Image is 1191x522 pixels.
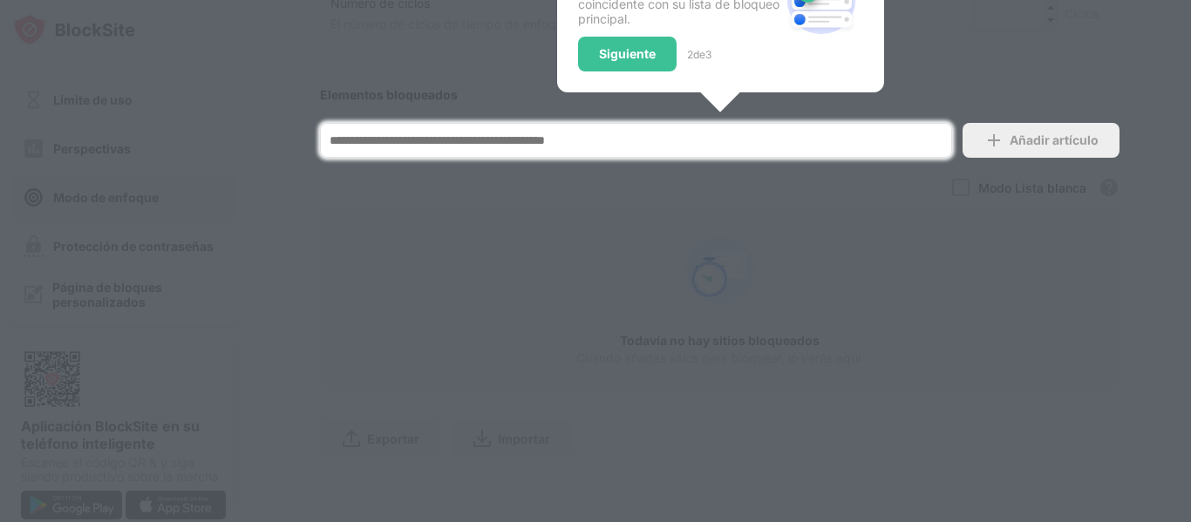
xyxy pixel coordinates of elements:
[687,48,693,61] font: 2
[705,48,711,61] font: 3
[693,48,705,61] font: de
[1010,132,1099,147] font: Añadir artículo
[599,46,656,61] font: Siguiente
